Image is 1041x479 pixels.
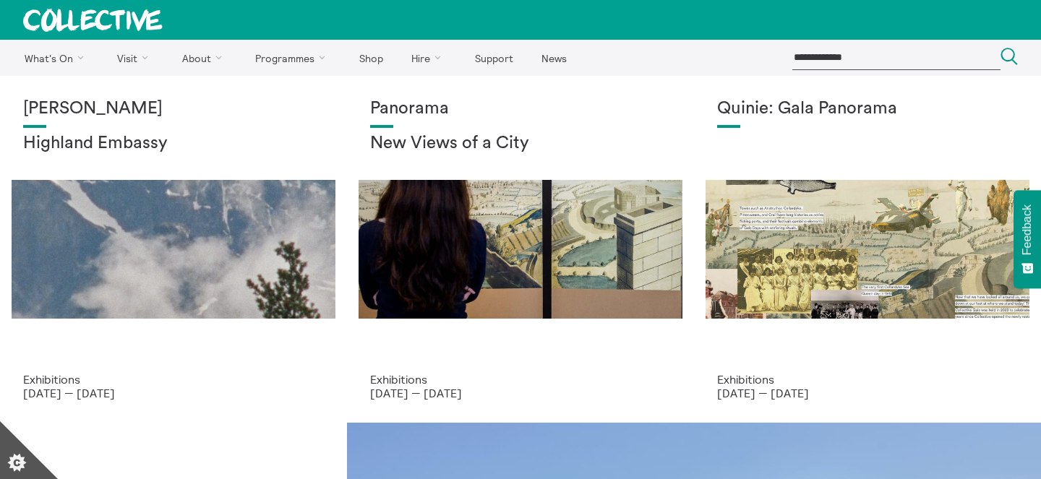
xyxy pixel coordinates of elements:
p: [DATE] — [DATE] [717,387,1018,400]
p: [DATE] — [DATE] [370,387,671,400]
a: News [528,40,579,76]
a: Shop [346,40,395,76]
h1: [PERSON_NAME] [23,99,324,119]
button: Feedback - Show survey [1014,190,1041,288]
a: What's On [12,40,102,76]
p: Exhibitions [717,373,1018,386]
p: [DATE] — [DATE] [23,387,324,400]
a: Josie Vallely Quinie: Gala Panorama Exhibitions [DATE] — [DATE] [694,76,1041,423]
h2: New Views of a City [370,134,671,154]
a: Programmes [243,40,344,76]
a: Support [462,40,526,76]
h1: Panorama [370,99,671,119]
p: Exhibitions [370,373,671,386]
h2: Highland Embassy [23,134,324,154]
p: Exhibitions [23,373,324,386]
a: Hire [399,40,460,76]
h1: Quinie: Gala Panorama [717,99,1018,119]
a: Collective Panorama June 2025 small file 8 Panorama New Views of a City Exhibitions [DATE] — [DATE] [347,76,694,423]
a: Visit [105,40,167,76]
a: About [169,40,240,76]
span: Feedback [1021,204,1034,255]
